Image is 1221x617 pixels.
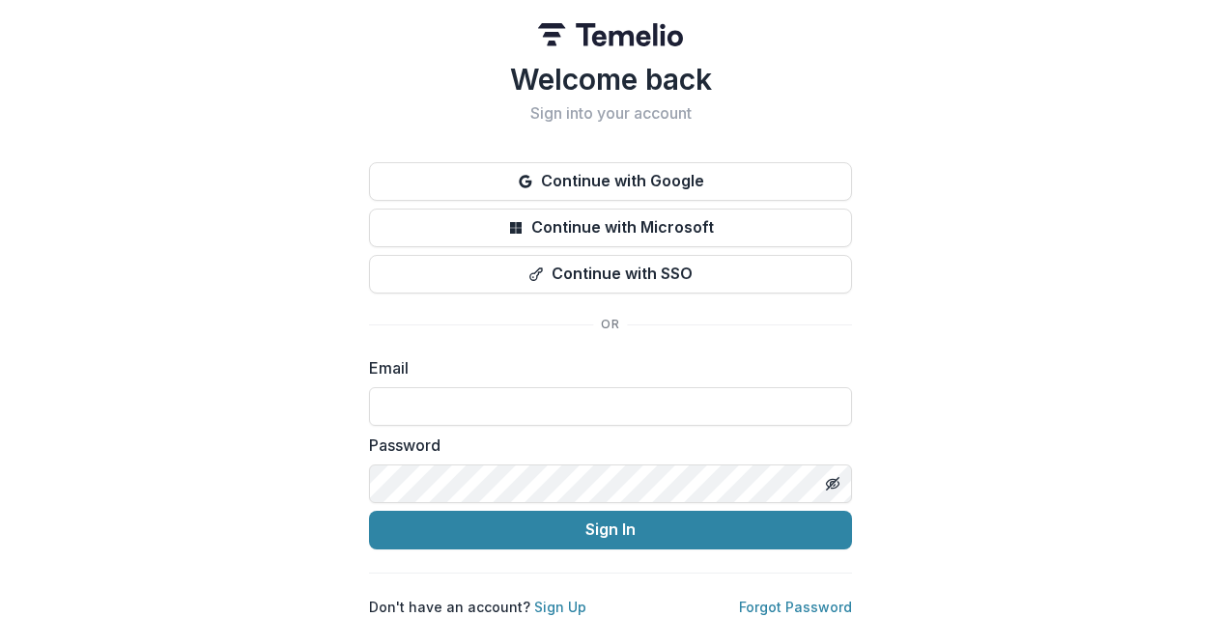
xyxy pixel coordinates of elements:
[369,356,840,379] label: Email
[369,434,840,457] label: Password
[369,162,852,201] button: Continue with Google
[538,23,683,46] img: Temelio
[739,599,852,615] a: Forgot Password
[369,255,852,294] button: Continue with SSO
[369,62,852,97] h1: Welcome back
[817,468,848,499] button: Toggle password visibility
[369,104,852,123] h2: Sign into your account
[369,511,852,549] button: Sign In
[534,599,586,615] a: Sign Up
[369,597,586,617] p: Don't have an account?
[369,209,852,247] button: Continue with Microsoft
